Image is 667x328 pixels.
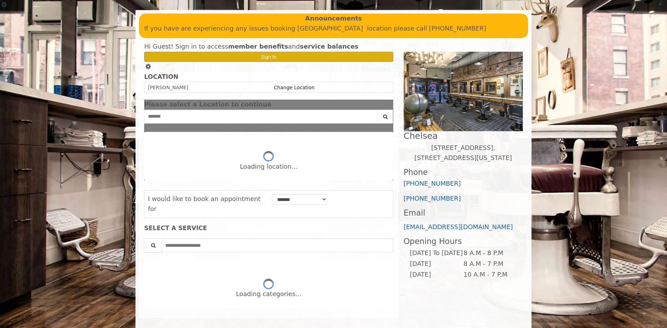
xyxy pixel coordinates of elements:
[144,24,523,34] p: If you have are experiencing any issues booking [GEOGRAPHIC_DATA] location please call [PHONE_NUM...
[410,248,463,259] td: [DATE] To [DATE]
[300,43,359,50] b: service balances
[463,259,517,269] td: 8 A.M - 7 P.M
[228,43,288,50] b: member benefits
[274,85,314,90] a: Change Location
[410,269,463,280] td: [DATE]
[144,101,272,108] span: Please select a Location to continue
[144,238,162,252] button: Service Search
[144,110,378,124] input: Search Center
[305,14,362,24] b: Announcements
[404,209,523,217] h3: Email
[148,85,188,90] span: [PERSON_NAME]
[144,110,393,127] div: Center Select
[144,73,178,80] b: LOCATION
[404,180,461,187] a: [PHONE_NUMBER]
[148,195,261,212] span: I would like to book an appointment for
[144,42,393,52] div: Hi Guest! Sign in to access and
[381,114,389,119] i: Search button
[404,131,523,141] h2: Chelsea
[404,168,523,177] h3: Phone
[236,289,301,299] div: Loading categories...
[144,225,393,232] div: SELECT A SERVICE
[404,143,523,163] p: [STREET_ADDRESS],[STREET_ADDRESS][US_STATE]
[404,237,523,246] h3: Opening Hours
[144,52,393,62] button: Sign In
[404,223,513,230] a: [EMAIL_ADDRESS][DOMAIN_NAME]
[463,248,517,259] td: 8 A.M - 8 P.M
[383,102,393,107] button: close dialog
[410,259,463,269] td: [DATE]
[463,269,517,280] td: 10 A.M - 7 P.M
[404,195,461,202] a: [PHONE_NUMBER]
[240,162,297,172] div: Loading location...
